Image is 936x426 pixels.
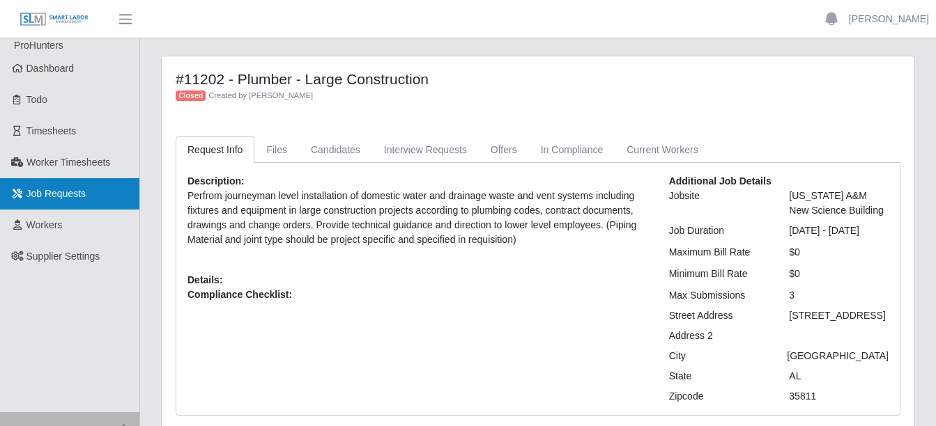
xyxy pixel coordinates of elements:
div: AL [778,369,899,384]
b: Description: [187,175,245,187]
div: [US_STATE] A&M New Science Building [778,189,899,218]
span: Closed [176,90,206,102]
div: 3 [778,288,899,303]
span: Created by [PERSON_NAME] [208,91,313,100]
div: State [659,369,779,384]
span: Supplier Settings [26,251,100,262]
div: Street Address [659,308,779,323]
div: Minimum Bill Rate [659,267,779,281]
div: 35811 [778,389,899,404]
div: [DATE] - [DATE] [778,223,899,238]
a: [PERSON_NAME] [849,12,929,26]
a: Current Workers [615,136,709,164]
span: Todo [26,94,47,105]
span: Dashboard [26,63,75,74]
span: Job Requests [26,188,86,199]
span: Workers [26,219,63,230]
div: City [659,349,777,363]
a: Candidates [299,136,372,164]
b: Compliance Checklist: [187,289,292,300]
div: [GEOGRAPHIC_DATA] [776,349,899,363]
div: Max Submissions [659,288,779,303]
div: [STREET_ADDRESS] [778,308,899,323]
div: Maximum Bill Rate [659,245,779,260]
div: $0 [778,267,899,281]
div: Address 2 [659,329,779,343]
a: Interview Requests [372,136,479,164]
a: Request Info [176,136,254,164]
span: Timesheets [26,125,77,136]
div: Job Duration [659,223,779,238]
div: $0 [778,245,899,260]
span: ProHunters [14,40,63,51]
h4: #11202 - Plumber - Large Construction [176,70,714,88]
b: Additional Job Details [669,175,772,187]
a: Offers [479,136,529,164]
b: Details: [187,274,223,285]
div: Jobsite [659,189,779,218]
span: Worker Timesheets [26,157,110,168]
p: Perfrom journeyman level installation of domestic water and drainage waste and vent systems inclu... [187,189,648,247]
a: In Compliance [529,136,615,164]
div: Zipcode [659,389,779,404]
img: SLM Logo [20,12,89,27]
a: Files [254,136,299,164]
